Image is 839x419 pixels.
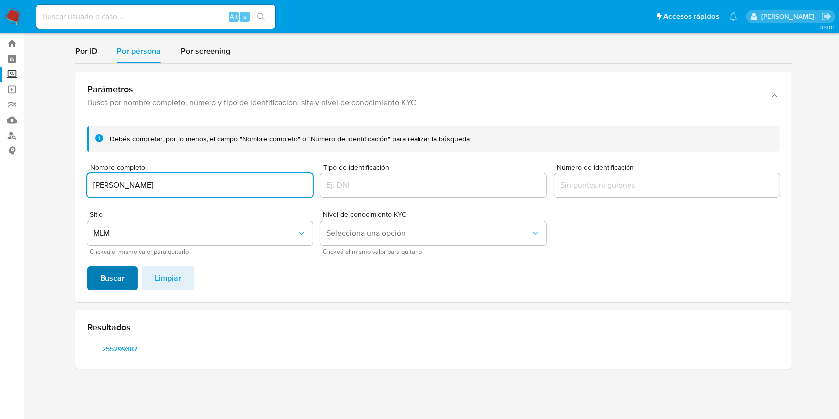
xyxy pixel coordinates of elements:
span: Alt [230,12,238,21]
a: Salir [821,11,832,22]
span: s [243,12,246,21]
span: 3.160.1 [820,23,834,31]
button: search-icon [251,10,271,24]
p: alan.cervantesmartinez@mercadolibre.com.mx [761,12,818,21]
input: Buscar usuario o caso... [36,10,275,23]
a: Notificaciones [729,12,737,21]
span: Accesos rápidos [663,11,719,22]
